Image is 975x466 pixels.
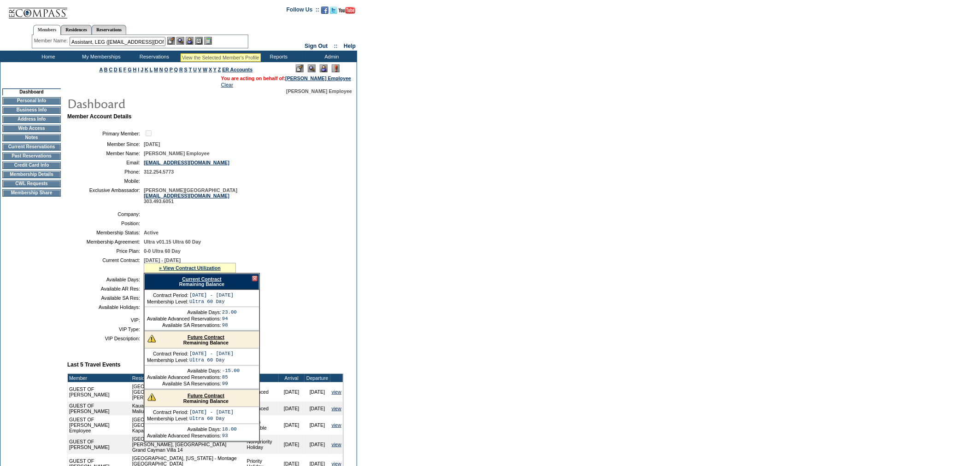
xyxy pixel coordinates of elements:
[71,169,140,175] td: Phone:
[2,97,61,105] td: Personal Info
[71,248,140,254] td: Price Plan:
[2,106,61,114] td: Business Info
[296,64,304,72] img: Edit Mode
[279,382,305,402] td: [DATE]
[71,326,140,332] td: VIP Type:
[222,322,237,328] td: 98
[144,230,159,235] span: Active
[147,292,188,298] td: Contract Period:
[71,151,140,156] td: Member Name:
[147,426,221,432] td: Available Days:
[180,51,251,62] td: Vacation Collection
[68,435,131,454] td: GUEST OF [PERSON_NAME]
[71,317,140,323] td: VIP:
[218,67,221,72] a: Z
[251,51,304,62] td: Reports
[321,9,329,15] a: Become our fan on Facebook
[71,304,140,310] td: Available Holidays:
[279,402,305,415] td: [DATE]
[147,374,221,380] td: Available Advanced Reservations:
[2,189,61,197] td: Membership Share
[221,76,351,81] span: You are acting on behalf of:
[176,37,184,45] img: View
[144,160,229,165] a: [EMAIL_ADDRESS][DOMAIN_NAME]
[68,374,131,382] td: Member
[67,361,120,368] b: Last 5 Travel Events
[109,67,112,72] a: C
[305,415,330,435] td: [DATE]
[114,67,117,72] a: D
[131,374,246,382] td: Residence
[320,64,328,72] img: Impersonate
[305,43,328,49] a: Sign Out
[131,382,246,402] td: [GEOGRAPHIC_DATA], [US_STATE] - [GEOGRAPHIC_DATA] [PERSON_NAME] 1103A
[189,409,234,415] td: [DATE] - [DATE]
[189,67,192,72] a: T
[170,67,173,72] a: P
[174,67,178,72] a: Q
[2,180,61,187] td: CWL Requests
[2,125,61,132] td: Web Access
[332,442,341,447] a: view
[71,277,140,282] td: Available Days:
[305,374,330,382] td: Departure
[2,143,61,151] td: Current Reservations
[71,230,140,235] td: Membership Status:
[159,67,163,72] a: N
[279,415,305,435] td: [DATE]
[332,406,341,411] a: view
[222,309,237,315] td: 23.00
[67,113,132,120] b: Member Account Details
[222,67,253,72] a: ER Accounts
[2,162,61,169] td: Credit Card Info
[198,67,201,72] a: V
[184,67,188,72] a: S
[147,409,188,415] td: Contract Period:
[144,248,181,254] span: 0-0 Ultra 60 Day
[147,351,188,356] td: Contract Period:
[67,94,251,112] img: pgTtlDashboard.gif
[330,6,337,14] img: Follow us on Twitter
[147,393,156,401] img: There are insufficient days and/or tokens to cover this reservation
[321,6,329,14] img: Become our fan on Facebook
[150,67,153,72] a: L
[186,37,194,45] img: Impersonate
[279,435,305,454] td: [DATE]
[147,309,221,315] td: Available Days:
[71,286,140,291] td: Available AR Res:
[147,357,188,363] td: Membership Level:
[131,402,246,415] td: Kaua'i, [US_STATE] - Timbers Kaua'i Maliula 2307
[2,116,61,123] td: Address Info
[68,415,131,435] td: GUEST OF [PERSON_NAME] Employee
[189,357,234,363] td: Ultra 60 Day
[127,51,180,62] td: Reservations
[246,374,279,382] td: Type
[147,299,188,304] td: Membership Level:
[222,316,237,321] td: 94
[222,374,240,380] td: 85
[92,25,126,35] a: Reservations
[246,415,279,435] td: Space Available
[119,67,122,72] a: E
[147,416,188,421] td: Membership Level:
[71,141,140,147] td: Member Since:
[147,322,221,328] td: Available SA Reservations:
[222,381,240,386] td: 99
[222,426,237,432] td: 18.00
[246,435,279,454] td: Non-priority Holiday
[71,336,140,341] td: VIP Description:
[159,265,221,271] a: » View Contract Utilization
[147,381,221,386] td: Available SA Reservations:
[145,67,148,72] a: K
[204,37,212,45] img: b_calculator.gif
[144,274,259,290] div: Remaining Balance
[68,382,131,402] td: GUEST OF [PERSON_NAME]
[203,67,207,72] a: W
[2,171,61,178] td: Membership Details
[195,37,203,45] img: Reservations
[334,43,338,49] span: ::
[332,64,340,72] img: Log Concern/Member Elevation
[221,82,233,87] a: Clear
[144,141,160,147] span: [DATE]
[246,402,279,415] td: Advanced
